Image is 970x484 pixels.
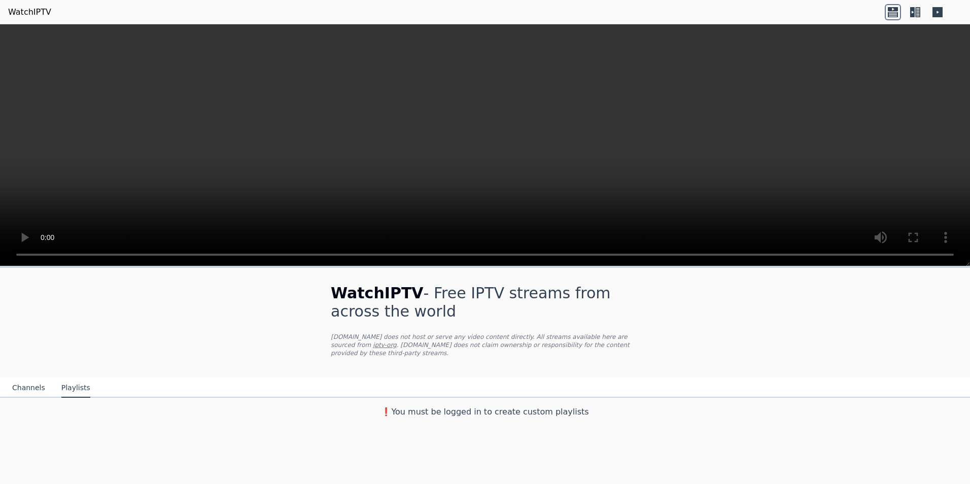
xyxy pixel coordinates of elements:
[373,341,397,349] a: iptv-org
[8,6,51,18] a: WatchIPTV
[331,284,424,302] span: WatchIPTV
[315,406,655,418] h3: ❗️You must be logged in to create custom playlists
[12,378,45,398] button: Channels
[331,333,639,357] p: [DOMAIN_NAME] does not host or serve any video content directly. All streams available here are s...
[331,284,639,321] h1: - Free IPTV streams from across the world
[61,378,90,398] button: Playlists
